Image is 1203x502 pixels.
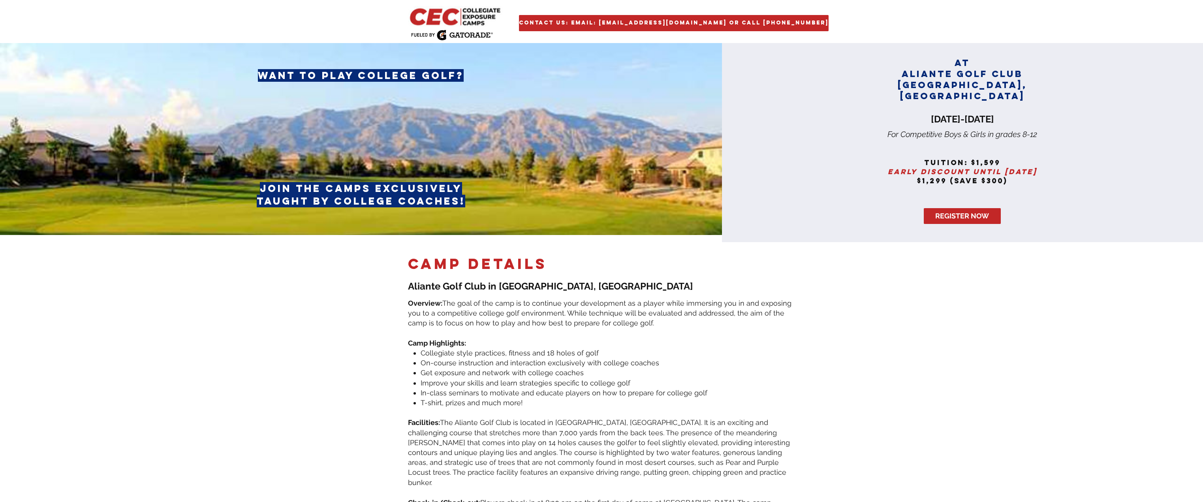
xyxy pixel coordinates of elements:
img: CEC Logo Primary_edited.jpg [408,6,504,26]
a: REGISTER NOW [924,208,1001,224]
span: Improve your skills and learn strategies specific to college golf [421,379,630,387]
span: want to play college golf? [258,69,464,82]
span: AT aliante golf club [GEOGRAPHIC_DATA], [GEOGRAPHIC_DATA] [898,57,1027,102]
img: Fueled by Gatorade.png [411,30,493,40]
span: Contact Us: Email: [EMAIL_ADDRESS][DOMAIN_NAME] or Call [PHONE_NUMBER] [519,20,829,26]
span: For Competitive Boys & Girls in grades 8-12 [887,130,1037,139]
span: tuition: $1,599 [924,158,1000,167]
span: On-course instruction and interaction exclusively with college coaches [421,359,659,367]
span: T-shirt, prizes and much more! [421,399,523,407]
span: Early discount until [DATE] [888,167,1037,176]
span: Camp Highlights: [408,339,466,347]
span: join the camps exclusively taught by college coaches! [257,182,465,207]
span: Aliante Golf Club in [GEOGRAPHIC_DATA], [GEOGRAPHIC_DATA] [408,280,693,292]
span: camp DETAILS [408,255,547,273]
span: In-class seminars to motivate and educate players on how to prepare for college golf [421,389,707,397]
span: The Aliante Golf Club is located in [GEOGRAPHIC_DATA], [GEOGRAPHIC_DATA]. It is an exciting and c... [408,418,790,486]
span: Collegiate style practices, fitness and 18 holes of golf [421,349,599,357]
a: Contact Us: Email: golf@collegiatecamps.com or Call 954 482 4979 [519,15,829,31]
span: The goal of the camp is to continue your development as a player while immersing you in and expos... [408,299,791,327]
span: [DATE]-[DATE] [931,113,994,125]
span: REGISTER NOW [935,211,989,221]
span: Facilities: [408,418,440,427]
span: $1,299 (save $300) [917,176,1008,185]
span: Overview:​ [408,299,442,307]
span: Get exposure and network with college coaches [421,369,584,377]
